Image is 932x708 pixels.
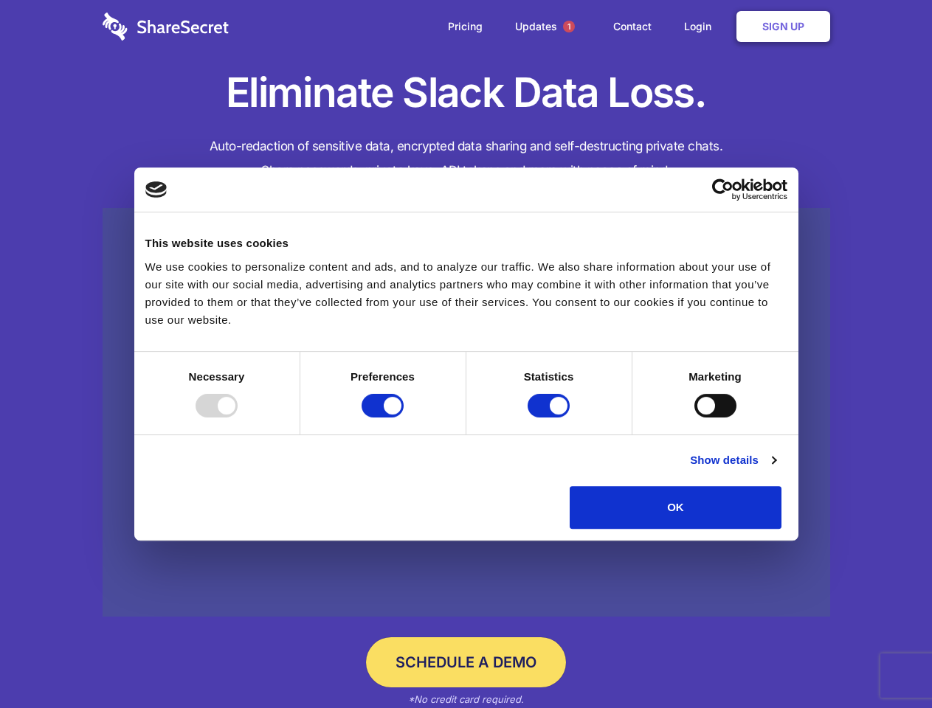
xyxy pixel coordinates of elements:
a: Sign Up [736,11,830,42]
a: Show details [690,451,776,469]
a: Usercentrics Cookiebot - opens in a new window [658,178,787,201]
a: Pricing [433,4,497,49]
h1: Eliminate Slack Data Loss. [103,66,830,119]
a: Login [669,4,733,49]
strong: Necessary [189,370,245,383]
img: logo-wordmark-white-trans-d4663122ce5f474addd5e946df7df03e33cb6a1c49d2221995e7729f52c070b2.svg [103,13,229,41]
em: *No credit card required. [408,693,524,705]
div: This website uses cookies [145,235,787,252]
a: Wistia video thumbnail [103,208,830,617]
a: Schedule a Demo [366,637,566,687]
a: Contact [598,4,666,49]
img: logo [145,181,168,198]
button: OK [570,486,781,529]
strong: Preferences [351,370,415,383]
div: We use cookies to personalize content and ads, and to analyze our traffic. We also share informat... [145,258,787,329]
strong: Marketing [688,370,742,383]
span: 1 [563,21,575,32]
h4: Auto-redaction of sensitive data, encrypted data sharing and self-destructing private chats. Shar... [103,134,830,183]
strong: Statistics [524,370,574,383]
